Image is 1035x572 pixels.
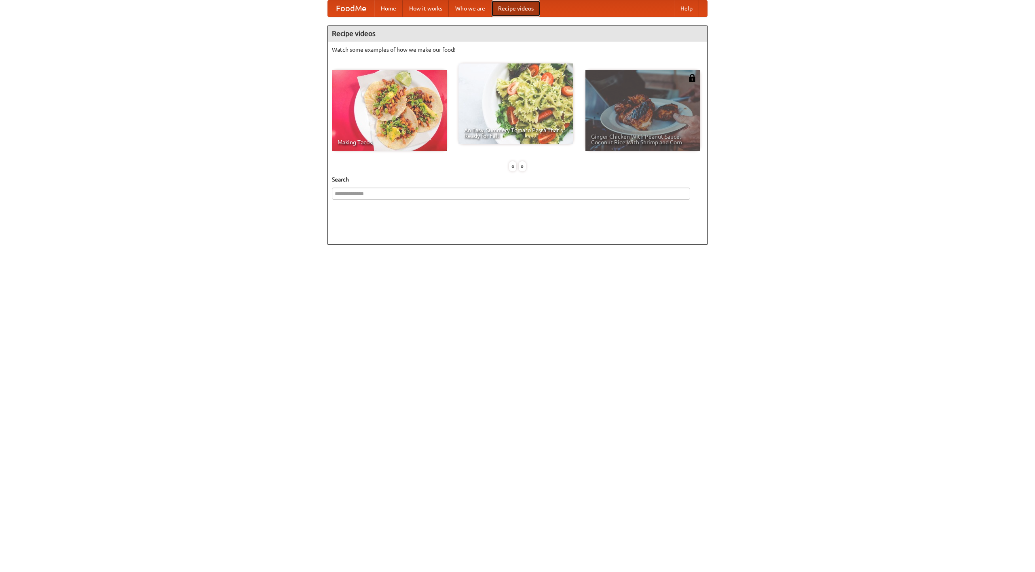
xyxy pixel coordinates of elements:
a: Home [374,0,403,17]
span: Making Tacos [338,139,441,145]
a: Help [674,0,699,17]
img: 483408.png [688,74,696,82]
a: How it works [403,0,449,17]
div: « [509,161,516,171]
div: » [519,161,526,171]
p: Watch some examples of how we make our food! [332,46,703,54]
h4: Recipe videos [328,25,707,42]
a: Making Tacos [332,70,447,151]
a: An Easy, Summery Tomato Pasta That's Ready for Fall [458,63,573,144]
span: An Easy, Summery Tomato Pasta That's Ready for Fall [464,127,568,139]
h5: Search [332,175,703,184]
a: FoodMe [328,0,374,17]
a: Who we are [449,0,492,17]
a: Recipe videos [492,0,540,17]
